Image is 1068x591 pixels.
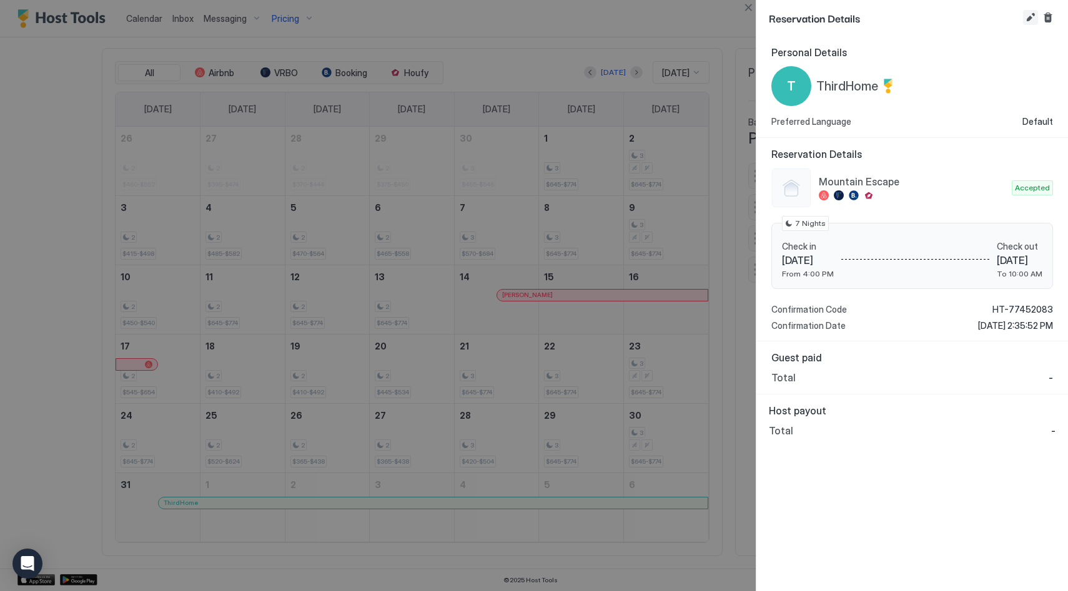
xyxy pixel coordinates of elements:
span: Default [1022,116,1053,127]
span: To 10:00 AM [997,269,1042,278]
span: Total [769,424,793,437]
span: - [1051,424,1056,437]
span: [DATE] [782,254,834,266]
span: - [1049,371,1053,384]
span: Check out [997,241,1042,252]
span: Total [771,371,796,384]
span: From 4:00 PM [782,269,834,278]
span: Confirmation Date [771,320,846,331]
span: Reservation Details [771,148,1053,160]
span: Accepted [1015,182,1050,193]
button: Cancel reservation [1041,10,1056,25]
span: Reservation Details [769,10,1021,26]
span: [DATE] [997,254,1042,266]
span: Confirmation Code [771,304,847,315]
span: Guest paid [771,351,1053,364]
span: Preferred Language [771,116,851,127]
div: Open Intercom Messenger [12,549,42,579]
span: ThirdHome [816,79,878,94]
span: [DATE] 2:35:52 PM [978,320,1053,331]
span: HT-77452083 [992,304,1053,315]
button: Edit reservation [1023,10,1038,25]
span: Mountain Escape [819,175,1007,188]
span: T [787,77,796,95]
span: Check in [782,241,834,252]
span: 7 Nights [795,218,826,229]
span: Host payout [769,404,1056,417]
span: Personal Details [771,46,1053,59]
